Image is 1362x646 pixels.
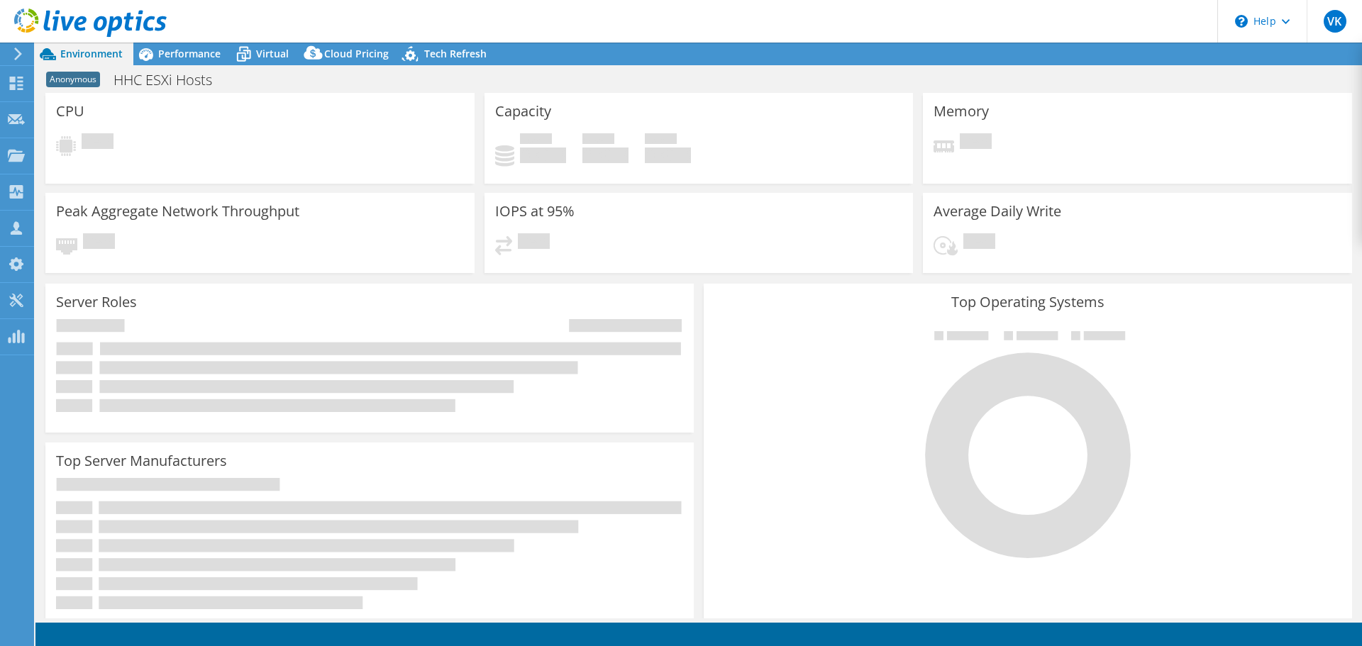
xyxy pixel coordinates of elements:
h3: Top Operating Systems [714,294,1341,310]
h4: 0 GiB [645,147,691,163]
h3: CPU [56,104,84,119]
h3: IOPS at 95% [495,204,575,219]
h3: Capacity [495,104,551,119]
span: Pending [960,133,992,152]
h3: Server Roles [56,294,137,310]
span: Pending [83,233,115,252]
span: Pending [963,233,995,252]
span: Free [582,133,614,147]
span: Used [520,133,552,147]
span: Environment [60,47,123,60]
span: Tech Refresh [424,47,487,60]
span: Total [645,133,677,147]
h1: HHC ESXi Hosts [107,72,234,88]
span: Pending [82,133,113,152]
h3: Peak Aggregate Network Throughput [56,204,299,219]
span: Anonymous [46,72,100,87]
h3: Memory [934,104,989,119]
span: VK [1324,10,1346,33]
span: Pending [518,233,550,252]
span: Virtual [256,47,289,60]
svg: \n [1235,15,1248,28]
h3: Average Daily Write [934,204,1061,219]
h3: Top Server Manufacturers [56,453,227,469]
h4: 0 GiB [582,147,629,163]
span: Cloud Pricing [324,47,389,60]
span: Performance [158,47,221,60]
h4: 0 GiB [520,147,566,163]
